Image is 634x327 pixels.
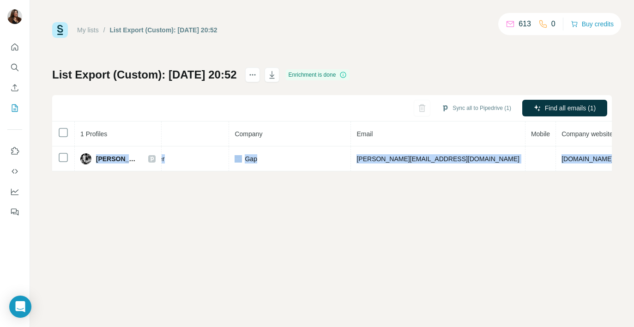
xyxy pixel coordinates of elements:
img: Surfe Logo [52,22,68,38]
button: Feedback [7,204,22,220]
button: Sync all to Pipedrive (1) [435,101,518,115]
span: [PERSON_NAME] [96,154,139,163]
button: actions [245,67,260,82]
span: Gap [245,154,257,163]
p: 0 [551,18,556,30]
button: My lists [7,100,22,116]
button: Use Surfe API [7,163,22,180]
span: Find all emails (1) [545,103,596,113]
span: Mobile [531,130,550,138]
img: company-logo [235,155,242,163]
span: Company [235,130,262,138]
button: Dashboard [7,183,22,200]
span: Company website [562,130,613,138]
img: Avatar [80,153,91,164]
div: Open Intercom Messenger [9,296,31,318]
div: List Export (Custom): [DATE] 20:52 [110,25,217,35]
button: Enrich CSV [7,79,22,96]
button: Quick start [7,39,22,55]
button: Use Surfe on LinkedIn [7,143,22,159]
span: Email [356,130,373,138]
button: Search [7,59,22,76]
button: Find all emails (1) [522,100,607,116]
a: My lists [77,26,99,34]
li: / [103,25,105,35]
span: [DOMAIN_NAME] [562,155,613,163]
p: 613 [519,18,531,30]
span: [PERSON_NAME][EMAIL_ADDRESS][DOMAIN_NAME] [356,155,519,163]
h1: List Export (Custom): [DATE] 20:52 [52,67,237,82]
span: 1 Profiles [80,130,107,138]
span: Concept Designer [113,155,164,163]
div: Enrichment is done [286,69,350,80]
img: Avatar [7,9,22,24]
button: Buy credits [571,18,614,30]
